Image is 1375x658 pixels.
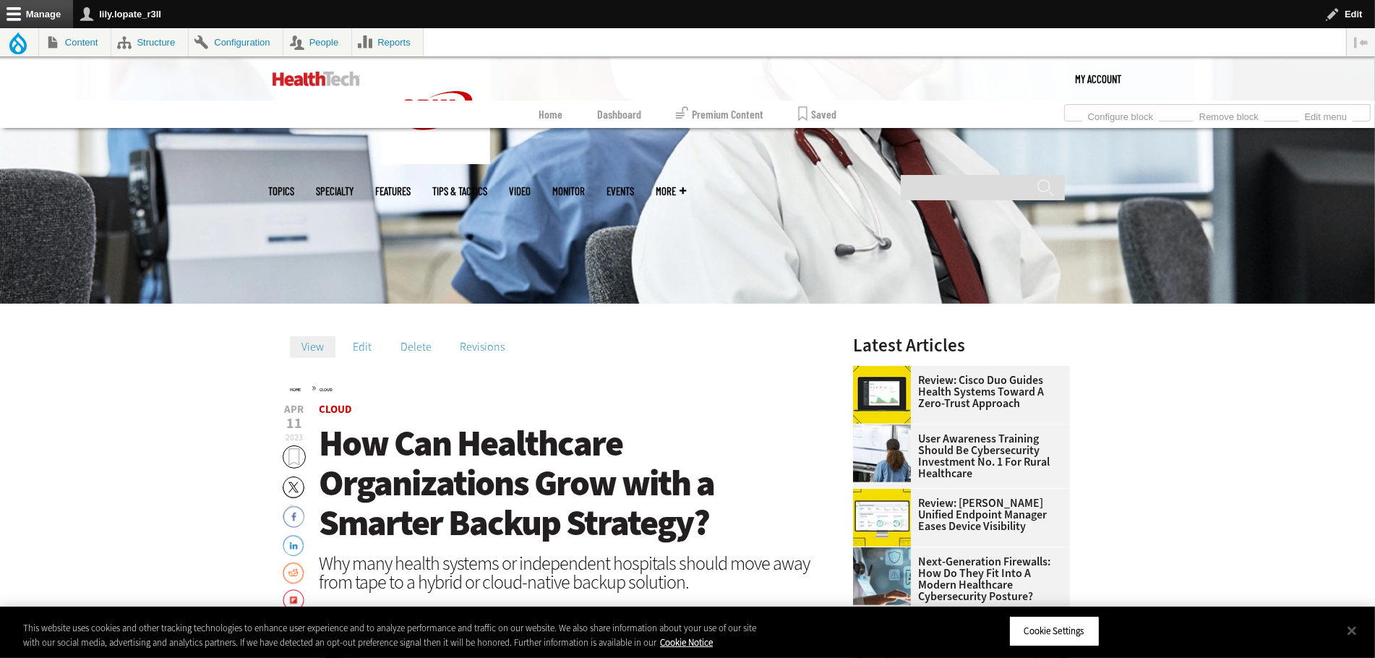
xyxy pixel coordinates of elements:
a: Reports [352,28,424,56]
img: Home [273,72,360,86]
a: Home [290,387,301,393]
img: Cisco Duo [853,366,911,424]
img: Ivanti Unified Endpoint Manager [853,489,911,547]
div: » [290,382,815,393]
a: Edit menu [1299,107,1353,123]
a: Content [39,28,111,56]
a: Revisions [448,336,516,358]
a: People [283,28,351,56]
span: 2023 [286,432,303,443]
a: Cloud [320,387,333,393]
span: Topics [268,186,294,197]
button: Vertical orientation [1347,28,1375,56]
a: MonITor [552,186,585,197]
a: Saved [798,101,836,128]
a: Remove block [1194,107,1264,123]
a: Review: Cisco Duo Guides Health Systems Toward a Zero-Trust Approach [853,375,1061,409]
span: More [656,186,686,197]
a: Ivanti Unified Endpoint Manager [853,489,918,500]
span: Specialty [316,186,354,197]
div: Why many health systems or independent hospitals should move away from tape to a hybrid or cloud-... [319,554,815,591]
a: User Awareness Training Should Be Cybersecurity Investment No. 1 for Rural Healthcare [853,433,1061,479]
a: Cloud [319,402,352,416]
img: Doctors reviewing information boards [853,424,911,482]
img: Doctor using secure tablet [853,547,911,605]
a: Next-Generation Firewalls: How Do They Fit into a Modern Healthcare Cybersecurity Posture? [853,556,1061,602]
a: Cisco Duo [853,366,918,377]
a: Edit [341,336,383,358]
span: 11 [283,416,306,431]
a: Events [607,186,634,197]
a: Home [539,101,562,128]
h3: Latest Articles [853,336,1070,354]
a: Configuration [189,28,283,56]
a: My Account [1075,57,1121,101]
div: User menu [1075,57,1121,101]
a: Doctor using secure tablet [853,547,918,559]
img: Home [382,57,490,164]
a: Configure block [1082,107,1159,123]
span: Apr [283,404,306,415]
a: Dashboard [597,101,641,128]
a: CDW [382,153,490,168]
a: Features [375,186,411,197]
button: Cookie Settings [1009,616,1100,646]
a: Tips & Tactics [432,186,487,197]
a: Review: [PERSON_NAME] Unified Endpoint Manager Eases Device Visibility [853,497,1061,532]
a: Delete [389,336,443,358]
a: Doctors reviewing information boards [853,424,918,436]
span: How Can Healthcare Organizations Grow with a Smarter Backup Strategy? [319,419,714,547]
a: Video [509,186,531,197]
a: Structure [111,28,188,56]
button: Close [1336,615,1368,646]
div: This website uses cookies and other tracking technologies to enhance user experience and to analy... [23,621,756,649]
a: More information about your privacy [660,636,713,649]
a: Premium Content [676,101,763,128]
a: View [290,336,335,358]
